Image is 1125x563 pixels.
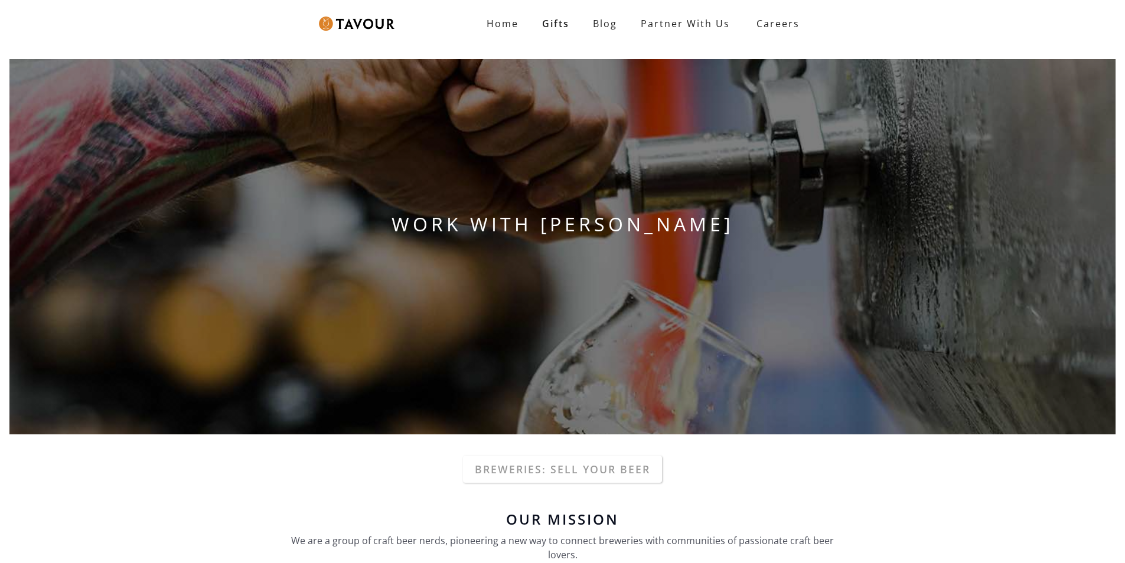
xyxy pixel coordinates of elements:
a: Gifts [530,12,581,35]
h6: Our Mission [285,512,840,526]
a: Careers [742,7,808,40]
strong: Home [487,17,519,30]
a: Blog [581,12,629,35]
a: Partner With Us [629,12,742,35]
h1: WORK WITH [PERSON_NAME] [9,210,1116,238]
a: Breweries: Sell your beer [463,456,662,483]
a: Home [475,12,530,35]
strong: Careers [756,12,800,35]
